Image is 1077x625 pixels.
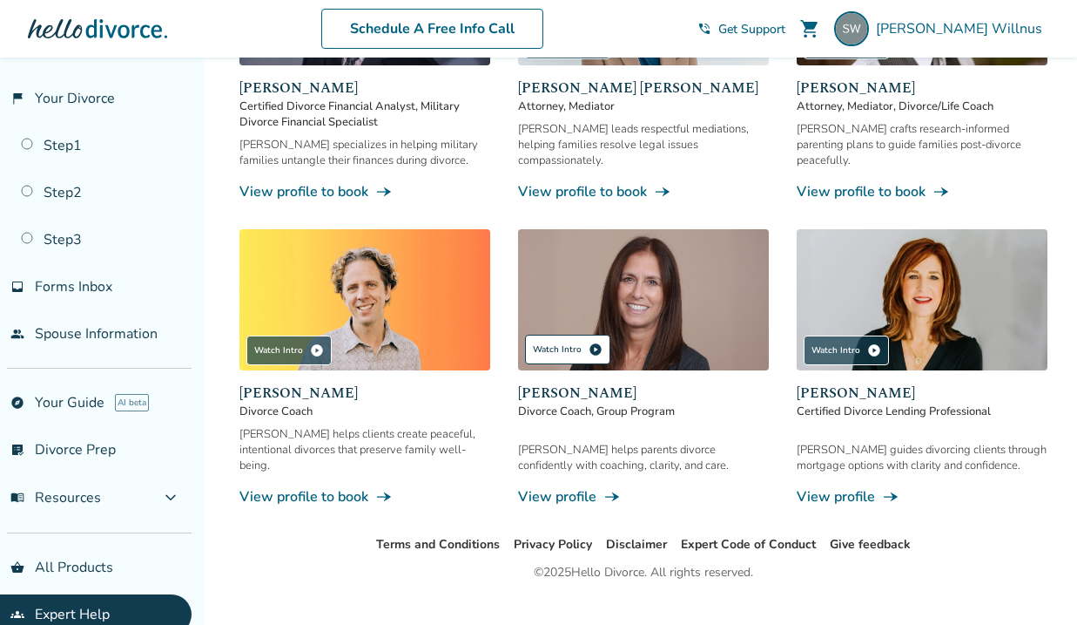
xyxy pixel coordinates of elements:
[160,487,181,508] span: expand_more
[518,121,769,168] div: [PERSON_NAME] leads respectful mediations, helping families resolve legal issues compassionately.
[115,394,149,411] span: AI beta
[797,99,1047,114] span: Attorney, Mediator, Divorce/Life Coach
[10,396,24,410] span: explore
[797,121,1047,168] div: [PERSON_NAME] crafts research-informed parenting plans to guide families post-divorce peacefully.
[518,99,769,114] span: Attorney, Mediator
[797,182,1047,201] a: View profile to bookline_end_arrow_notch
[518,487,769,506] a: View profileline_end_arrow_notch
[10,327,24,341] span: people
[518,78,769,99] span: [PERSON_NAME] [PERSON_NAME]
[239,426,490,473] div: [PERSON_NAME] helps clients create peaceful, intentional divorces that preserve family well-being.
[10,560,24,574] span: shopping_basket
[882,488,899,506] span: line_end_arrow_notch
[310,343,324,357] span: play_circle
[239,487,490,506] a: View profile to bookline_end_arrow_notch
[518,229,769,370] img: Jill Kaufman
[376,536,500,553] a: Terms and Conditions
[518,383,769,404] span: [PERSON_NAME]
[239,78,490,99] span: [PERSON_NAME]
[10,280,24,294] span: inbox
[239,182,490,201] a: View profile to bookline_end_arrow_notch
[10,608,24,622] span: groups
[867,343,881,357] span: play_circle
[697,21,785,37] a: phone_in_talkGet Support
[239,229,490,370] img: James Traub
[603,488,621,506] span: line_end_arrow_notch
[10,488,101,507] span: Resources
[797,229,1047,370] img: Tami Wollensak
[534,562,753,583] div: © 2025 Hello Divorce. All rights reserved.
[797,404,1047,419] span: Certified Divorce Lending Professional
[525,335,610,364] div: Watch Intro
[239,383,490,404] span: [PERSON_NAME]
[514,536,592,553] a: Privacy Policy
[834,11,869,46] img: shwrx1@gmail.com
[246,336,332,365] div: Watch Intro
[797,487,1047,506] a: View profileline_end_arrow_notch
[804,336,889,365] div: Watch Intro
[654,183,671,200] span: line_end_arrow_notch
[697,22,711,36] span: phone_in_talk
[799,18,820,39] span: shopping_cart
[797,383,1047,404] span: [PERSON_NAME]
[990,541,1077,625] iframe: Chat Widget
[606,534,667,555] li: Disclaimer
[239,404,490,419] span: Divorce Coach
[321,9,543,49] a: Schedule A Free Info Call
[518,182,769,201] a: View profile to bookline_end_arrow_notch
[518,404,769,419] span: Divorce Coach, Group Program
[10,491,24,505] span: menu_book
[830,534,911,555] li: Give feedback
[797,442,1047,473] div: [PERSON_NAME] guides divorcing clients through mortgage options with clarity and confidence.
[35,277,112,296] span: Forms Inbox
[10,443,24,457] span: list_alt_check
[10,92,24,105] span: flag_2
[797,78,1047,99] span: [PERSON_NAME]
[239,99,490,130] span: Certified Divorce Financial Analyst, Military Divorce Financial Specialist
[932,183,950,200] span: line_end_arrow_notch
[239,137,490,168] div: [PERSON_NAME] specializes in helping military families untangle their finances during divorce.
[876,19,1049,38] span: [PERSON_NAME] Willnus
[589,343,602,357] span: play_circle
[681,536,816,553] a: Expert Code of Conduct
[518,442,769,473] div: [PERSON_NAME] helps parents divorce confidently with coaching, clarity, and care.
[718,21,785,37] span: Get Support
[375,488,393,506] span: line_end_arrow_notch
[375,183,393,200] span: line_end_arrow_notch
